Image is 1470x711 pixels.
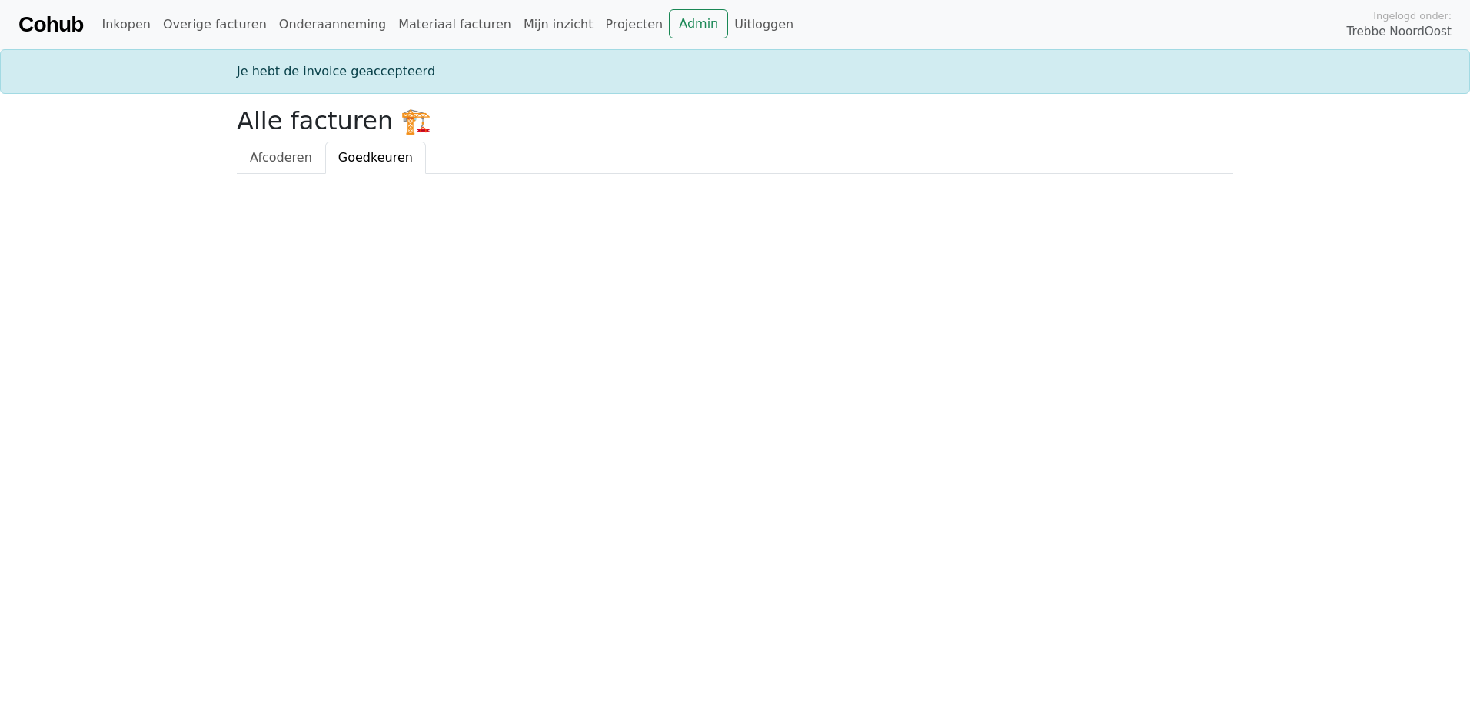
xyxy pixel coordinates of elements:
[1373,8,1452,23] span: Ingelogd onder:
[338,150,413,165] span: Goedkeuren
[669,9,728,38] a: Admin
[273,9,392,40] a: Onderaanneming
[95,9,156,40] a: Inkopen
[517,9,600,40] a: Mijn inzicht
[237,106,1233,135] h2: Alle facturen 🏗️
[325,142,426,174] a: Goedkeuren
[18,6,83,43] a: Cohub
[392,9,517,40] a: Materiaal facturen
[228,62,1242,81] div: Je hebt de invoice geaccepteerd
[157,9,273,40] a: Overige facturen
[250,150,312,165] span: Afcoderen
[237,142,325,174] a: Afcoderen
[728,9,800,40] a: Uitloggen
[1347,23,1452,41] span: Trebbe NoordOost
[599,9,669,40] a: Projecten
